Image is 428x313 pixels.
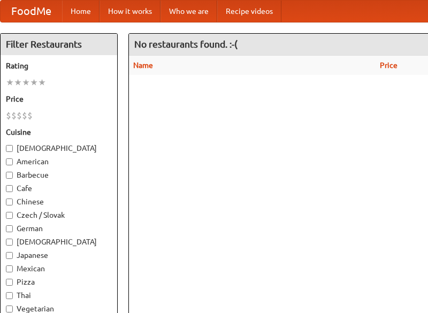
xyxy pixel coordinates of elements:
input: [DEMOGRAPHIC_DATA] [6,239,13,246]
li: ★ [38,77,46,88]
li: ★ [14,77,22,88]
a: How it works [100,1,160,22]
input: Mexican [6,265,13,272]
label: Pizza [6,277,112,287]
a: Home [62,1,100,22]
input: Czech / Slovak [6,212,13,219]
label: German [6,223,112,234]
li: $ [27,110,33,121]
label: Thai [6,290,112,301]
input: Cafe [6,185,13,192]
label: American [6,156,112,167]
h5: Price [6,94,112,104]
a: Recipe videos [217,1,281,22]
label: [DEMOGRAPHIC_DATA] [6,236,112,247]
input: German [6,225,13,232]
h4: Filter Restaurants [1,34,117,55]
input: Pizza [6,279,13,286]
input: Thai [6,292,13,299]
li: $ [6,110,11,121]
label: Mexican [6,263,112,274]
li: ★ [22,77,30,88]
a: Name [133,61,153,70]
h5: Rating [6,60,112,71]
li: $ [11,110,17,121]
a: FoodMe [1,1,62,22]
label: Chinese [6,196,112,207]
a: Price [380,61,398,70]
input: American [6,158,13,165]
li: ★ [30,77,38,88]
a: Who we are [160,1,217,22]
li: $ [22,110,27,121]
input: Barbecue [6,172,13,179]
input: [DEMOGRAPHIC_DATA] [6,145,13,152]
label: Barbecue [6,170,112,180]
label: Japanese [6,250,112,261]
h5: Cuisine [6,127,112,138]
ng-pluralize: No restaurants found. :-( [134,39,238,49]
label: Cafe [6,183,112,194]
li: $ [17,110,22,121]
li: ★ [6,77,14,88]
input: Japanese [6,252,13,259]
input: Chinese [6,199,13,205]
label: Czech / Slovak [6,210,112,220]
input: Vegetarian [6,306,13,312]
label: [DEMOGRAPHIC_DATA] [6,143,112,154]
